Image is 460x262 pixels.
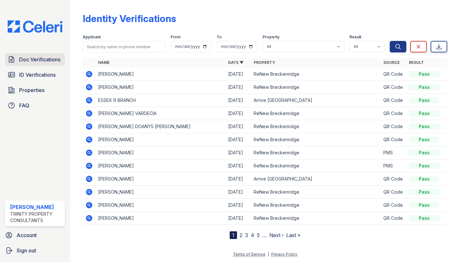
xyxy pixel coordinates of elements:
a: FAQ [5,99,65,112]
td: [DATE] [226,94,251,107]
td: ReNew Breckenridge [251,186,381,199]
div: Pass [409,123,440,130]
td: [PERSON_NAME] DOANYS [PERSON_NAME] [96,120,225,133]
td: ReNew Breckenridge [251,212,381,225]
div: Trinity Property Consultants [10,211,62,224]
td: [PERSON_NAME] [96,68,225,81]
input: Search by name or phone number [83,41,165,52]
div: Pass [409,71,440,77]
div: Pass [409,84,440,90]
td: ReNew Breckenridge [251,81,381,94]
td: QR Code [381,212,406,225]
td: PMS [381,146,406,159]
a: ID Verifications [5,68,65,81]
span: … [262,231,267,239]
div: Pass [409,97,440,104]
td: ReNew Breckenridge [251,159,381,173]
div: | [268,252,269,257]
div: [PERSON_NAME] [10,203,62,211]
td: QR Code [381,94,406,107]
a: Last » [286,232,300,238]
a: 3 [245,232,248,238]
td: [DATE] [226,120,251,133]
a: 2 [240,232,242,238]
td: [DATE] [226,68,251,81]
td: [PERSON_NAME] [96,186,225,199]
a: 5 [257,232,260,238]
td: [PERSON_NAME] [96,146,225,159]
td: ReNew Breckenridge [251,199,381,212]
td: [DATE] [226,159,251,173]
td: QR Code [381,107,406,120]
td: [DATE] [226,146,251,159]
img: CE_Logo_Blue-a8612792a0a2168367f1c8372b55b34899dd931a85d93a1a3d3e32e68fde9ad4.png [3,20,67,33]
a: Terms of Service [233,252,265,257]
a: Source [383,60,400,65]
div: 1 [230,231,237,239]
td: Arrive [GEOGRAPHIC_DATA] [251,94,381,107]
td: ReNew Breckenridge [251,133,381,146]
a: Date ▼ [228,60,243,65]
td: ReNew Breckenridge [251,68,381,81]
td: [PERSON_NAME] [96,133,225,146]
div: Pass [409,136,440,143]
td: [DATE] [226,173,251,186]
td: PMS [381,159,406,173]
td: [PERSON_NAME] [96,81,225,94]
a: Name [98,60,110,65]
div: Identity Verifications [83,13,176,24]
a: Property [254,60,275,65]
label: From [171,35,180,40]
td: [PERSON_NAME] [96,199,225,212]
td: [PERSON_NAME] [96,173,225,186]
td: [DATE] [226,81,251,94]
td: Arrive [GEOGRAPHIC_DATA] [251,173,381,186]
div: Pass [409,110,440,117]
a: Properties [5,84,65,96]
a: Privacy Policy [271,252,297,257]
a: Sign out [3,244,67,257]
td: QR Code [381,133,406,146]
div: Pass [409,163,440,169]
td: [PERSON_NAME] VARDECIA [96,107,225,120]
td: [DATE] [226,199,251,212]
span: Account [17,231,37,239]
label: To [217,35,222,40]
div: Pass [409,202,440,208]
a: Doc Verifications [5,53,65,66]
td: ReNew Breckenridge [251,146,381,159]
div: Pass [409,215,440,221]
td: QR Code [381,81,406,94]
td: [DATE] [226,133,251,146]
td: [DATE] [226,107,251,120]
td: QR Code [381,120,406,133]
td: QR Code [381,199,406,212]
td: QR Code [381,68,406,81]
span: Properties [19,86,44,94]
td: ESSEX R BRANCH [96,94,225,107]
label: Property [263,35,280,40]
label: Result [349,35,361,40]
span: ID Verifications [19,71,56,79]
td: [DATE] [226,186,251,199]
span: FAQ [19,102,29,109]
td: [PERSON_NAME] [96,159,225,173]
div: Pass [409,189,440,195]
div: Pass [409,150,440,156]
a: 4 [251,232,254,238]
td: ReNew Breckenridge [251,120,381,133]
a: Result [409,60,424,65]
td: QR Code [381,186,406,199]
a: Next › [269,232,284,238]
span: Doc Verifications [19,56,60,63]
td: QR Code [381,173,406,186]
td: [PERSON_NAME] [96,212,225,225]
div: Pass [409,176,440,182]
span: Sign out [17,247,36,254]
td: ReNew Breckenridge [251,107,381,120]
td: [DATE] [226,212,251,225]
a: Account [3,229,67,242]
label: Applicant [83,35,101,40]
